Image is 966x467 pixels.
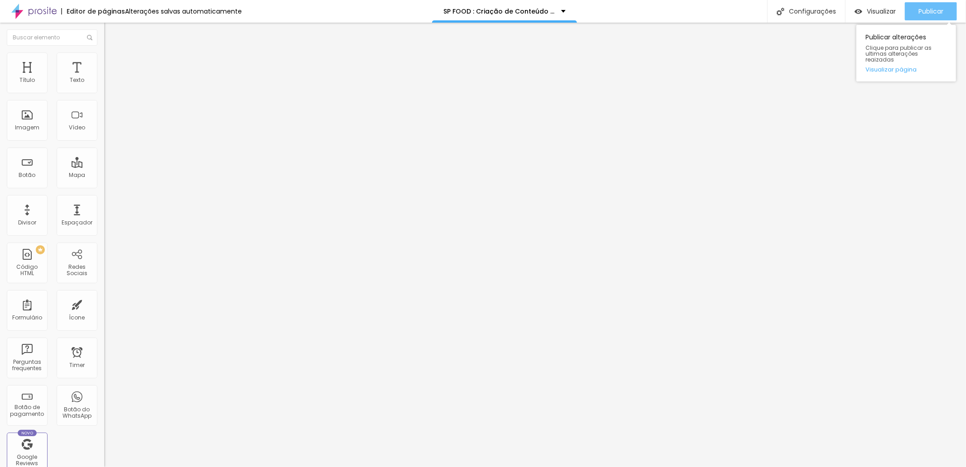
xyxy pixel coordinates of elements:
[865,67,947,72] a: Visualizar página
[856,25,956,81] div: Publicar alterações
[61,8,125,14] div: Editor de páginas
[69,315,85,321] div: Ícone
[7,29,97,46] input: Buscar elemento
[867,8,896,15] span: Visualizar
[12,315,42,321] div: Formulário
[9,454,45,467] div: Google Reviews
[19,77,35,83] div: Título
[19,172,36,178] div: Botão
[59,264,95,277] div: Redes Sociais
[777,8,784,15] img: Icone
[855,8,862,15] img: view-1.svg
[69,172,85,178] div: Mapa
[69,124,85,131] div: Vídeo
[9,264,45,277] div: Código HTML
[59,406,95,419] div: Botão do WhatsApp
[18,219,36,226] div: Divisor
[846,2,905,20] button: Visualizar
[18,430,37,436] div: Novo
[62,219,92,226] div: Espaçador
[69,362,85,368] div: Timer
[443,8,554,14] p: SP FOOD : Criação de Conteúdo para Restaurantes :
[865,45,947,63] span: Clique para publicar as ultimas alterações reaizadas
[905,2,957,20] button: Publicar
[9,404,45,417] div: Botão de pagamento
[70,77,84,83] div: Texto
[15,124,39,131] div: Imagem
[125,8,242,14] div: Alterações salvas automaticamente
[9,359,45,372] div: Perguntas frequentes
[918,8,943,15] span: Publicar
[87,35,92,40] img: Icone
